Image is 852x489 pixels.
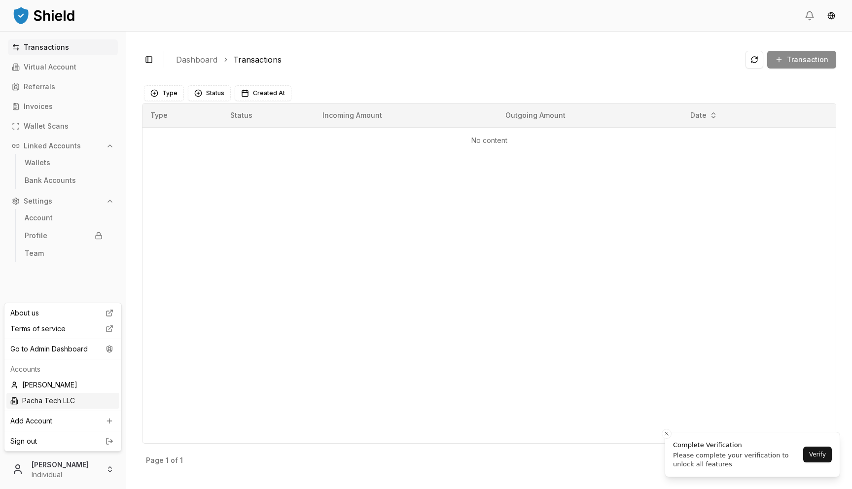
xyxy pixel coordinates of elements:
[6,305,119,321] a: About us
[10,364,115,374] p: Accounts
[10,436,115,446] a: Sign out
[6,341,119,357] div: Go to Admin Dashboard
[6,377,119,393] div: [PERSON_NAME]
[6,393,119,409] div: Pacha Tech LLC
[6,413,119,429] a: Add Account
[6,321,119,337] a: Terms of service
